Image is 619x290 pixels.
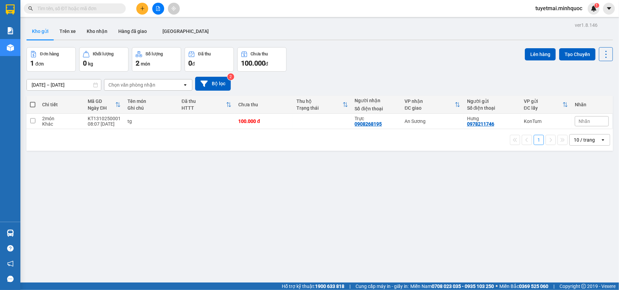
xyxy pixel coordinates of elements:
[293,96,351,114] th: Toggle SortBy
[467,116,517,121] div: Hưng
[27,47,76,72] button: Đơn hàng1đơn
[93,52,114,56] div: Khối lượng
[7,44,14,51] img: warehouse-icon
[42,102,81,107] div: Chi tiết
[42,116,81,121] div: 2 món
[7,27,14,34] img: solution-icon
[195,77,231,91] button: Bộ lọc
[574,137,595,143] div: 10 / trang
[553,283,554,290] span: |
[315,284,344,289] strong: 1900 633 818
[152,3,164,15] button: file-add
[282,283,344,290] span: Hỗ trợ kỹ thuật:
[27,79,101,90] input: Select a date range.
[185,47,234,72] button: Đã thu0đ
[238,102,290,107] div: Chưa thu
[596,3,598,8] span: 1
[496,285,498,288] span: ⚪️
[84,96,124,114] th: Toggle SortBy
[54,23,81,39] button: Trên xe
[88,121,121,127] div: 08:07 [DATE]
[178,96,235,114] th: Toggle SortBy
[171,6,176,11] span: aim
[405,105,455,111] div: ĐC giao
[136,59,139,67] span: 2
[227,73,234,80] sup: 2
[401,96,464,114] th: Toggle SortBy
[188,59,192,67] span: 0
[83,59,87,67] span: 0
[88,116,121,121] div: KT1310250001
[141,61,150,67] span: món
[296,105,342,111] div: Trạng thái
[559,48,596,60] button: Tạo Chuyến
[238,119,290,124] div: 100.000 đ
[40,52,59,56] div: Đơn hàng
[296,98,342,104] div: Thu hộ
[524,119,568,124] div: KonTum
[467,105,517,111] div: Số điện thoại
[241,59,265,67] span: 100.000
[524,105,563,111] div: ĐC lấy
[7,260,14,267] span: notification
[355,98,398,103] div: Người nhận
[127,98,175,104] div: Tên món
[183,82,188,88] svg: open
[37,5,118,12] input: Tìm tên, số ĐT hoặc mã đơn
[405,119,460,124] div: An Sương
[88,98,115,104] div: Mã GD
[499,283,548,290] span: Miền Bắc
[467,121,494,127] div: 0978211746
[88,61,93,67] span: kg
[28,6,33,11] span: search
[410,283,494,290] span: Miền Nam
[7,276,14,282] span: message
[27,23,54,39] button: Kho gửi
[534,135,544,145] button: 1
[140,6,145,11] span: plus
[603,3,615,15] button: caret-down
[108,81,155,88] div: Chọn văn phòng nhận
[7,245,14,252] span: question-circle
[467,98,517,104] div: Người gửi
[156,6,160,11] span: file-add
[127,119,175,124] div: tg
[519,284,548,289] strong: 0369 525 060
[127,105,175,111] div: Ghi chú
[30,59,34,67] span: 1
[42,121,81,127] div: Khác
[349,283,350,290] span: |
[606,5,612,12] span: caret-down
[182,98,226,104] div: Đã thu
[88,105,115,111] div: Ngày ĐH
[81,23,113,39] button: Kho nhận
[6,4,15,15] img: logo-vxr
[520,96,571,114] th: Toggle SortBy
[79,47,128,72] button: Khối lượng0kg
[355,121,382,127] div: 0908268195
[579,119,590,124] span: Nhãn
[198,52,211,56] div: Đã thu
[525,48,556,60] button: Lên hàng
[136,3,148,15] button: plus
[595,3,599,8] sup: 1
[600,137,606,143] svg: open
[162,29,209,34] span: [GEOGRAPHIC_DATA]
[182,105,226,111] div: HTTT
[265,61,268,67] span: đ
[405,98,455,104] div: VP nhận
[113,23,152,39] button: Hàng đã giao
[7,230,14,237] img: warehouse-icon
[356,283,409,290] span: Cung cấp máy in - giấy in:
[251,52,268,56] div: Chưa thu
[591,5,597,12] img: icon-new-feature
[355,106,398,111] div: Số điện thoại
[168,3,180,15] button: aim
[192,61,195,67] span: đ
[432,284,494,289] strong: 0708 023 035 - 0935 103 250
[581,284,586,289] span: copyright
[35,61,44,67] span: đơn
[524,98,563,104] div: VP gửi
[575,102,609,107] div: Nhãn
[355,116,398,121] div: Trực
